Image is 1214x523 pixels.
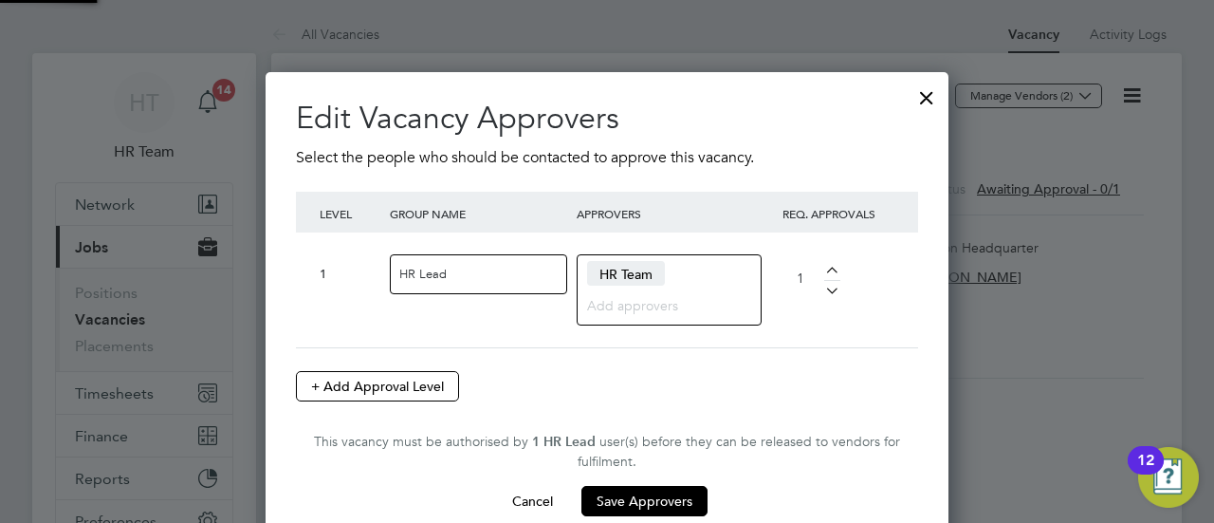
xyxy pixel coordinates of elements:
[314,433,528,450] span: This vacancy must be authorised by
[320,267,380,283] div: 1
[581,486,708,516] button: Save Approvers
[315,192,385,235] div: LEVEL
[296,148,754,167] span: Select the people who should be contacted to approve this vacancy.
[759,192,899,235] div: REQ. APPROVALS
[587,261,665,286] span: HR Team
[296,99,918,139] h2: Edit Vacancy Approvers
[587,292,737,317] input: Add approvers
[532,434,596,450] strong: 1 HR Lead
[578,433,900,470] span: user(s) before they can be released to vendors for fulfilment.
[296,371,459,402] button: + Add Approval Level
[1138,447,1199,508] button: Open Resource Center, 12 new notifications
[572,192,759,235] div: APPROVERS
[497,486,568,516] button: Cancel
[385,192,572,235] div: GROUP NAME
[1137,460,1154,485] div: 12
